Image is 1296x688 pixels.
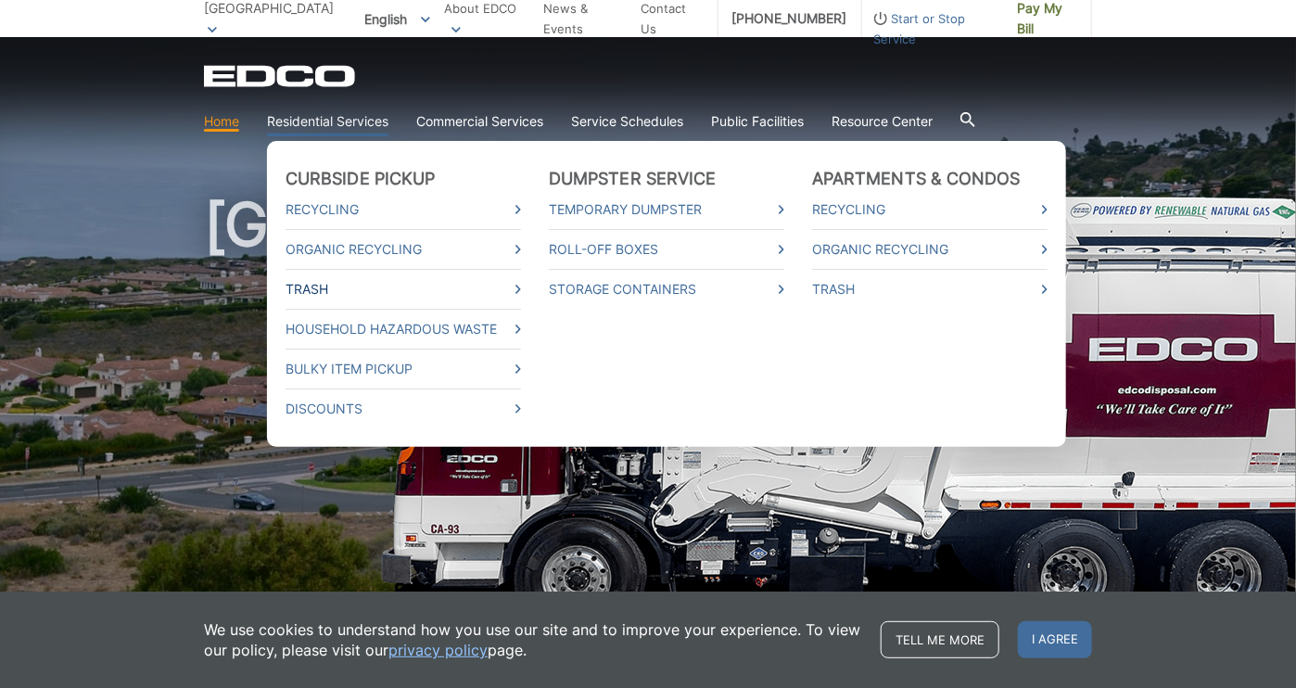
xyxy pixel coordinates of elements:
a: Trash [812,279,1048,299]
a: Roll-Off Boxes [549,239,784,260]
h1: [GEOGRAPHIC_DATA] [204,195,1092,602]
p: We use cookies to understand how you use our site and to improve your experience. To view our pol... [204,619,862,660]
a: Residential Services [267,111,388,132]
a: Apartments & Condos [812,169,1021,189]
a: Recycling [812,199,1048,220]
a: Tell me more [881,621,999,658]
a: Organic Recycling [286,239,521,260]
a: privacy policy [388,640,488,660]
a: Organic Recycling [812,239,1048,260]
span: English [350,4,444,34]
a: Public Facilities [711,111,804,132]
a: Discounts [286,399,521,419]
a: Resource Center [832,111,933,132]
a: Commercial Services [416,111,543,132]
a: EDCD logo. Return to the homepage. [204,65,358,87]
a: Bulky Item Pickup [286,359,521,379]
a: Dumpster Service [549,169,717,189]
a: Curbside Pickup [286,169,436,189]
a: Trash [286,279,521,299]
a: Temporary Dumpster [549,199,784,220]
a: Recycling [286,199,521,220]
a: Service Schedules [571,111,683,132]
a: Home [204,111,239,132]
a: Household Hazardous Waste [286,319,521,339]
span: I agree [1018,621,1092,658]
a: Storage Containers [549,279,784,299]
